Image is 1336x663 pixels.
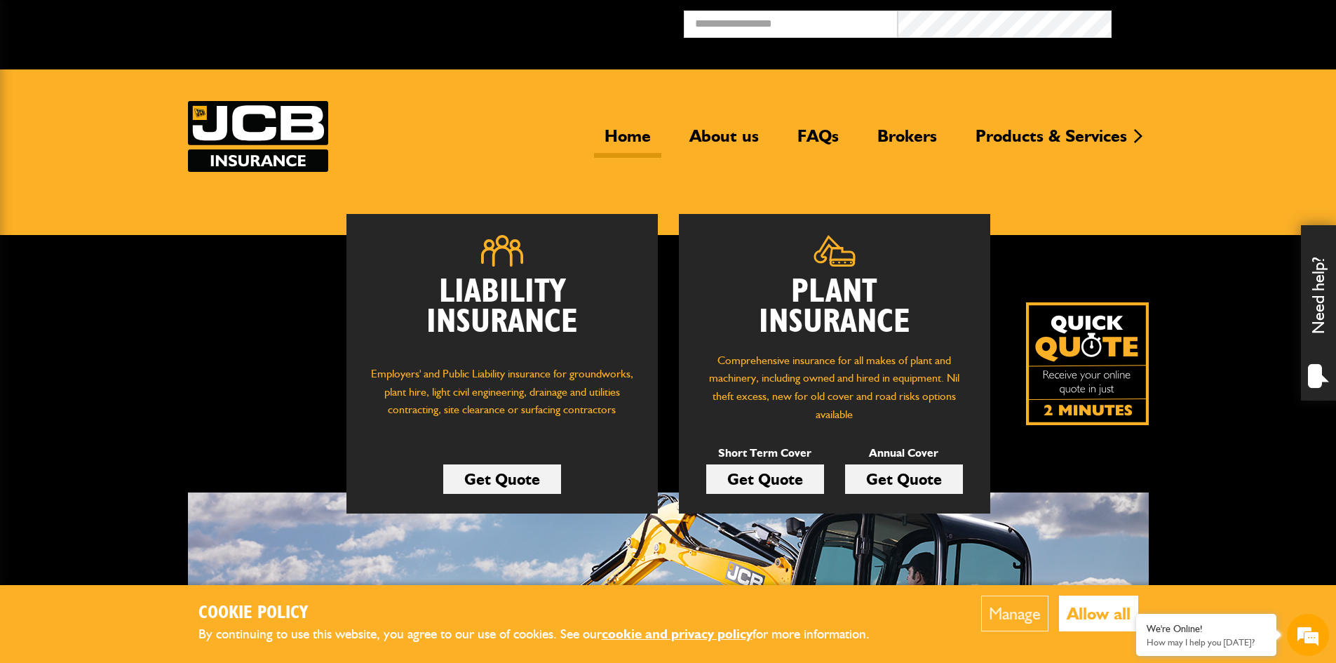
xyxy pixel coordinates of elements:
a: Home [594,126,661,158]
a: cookie and privacy policy [602,626,753,642]
p: By continuing to use this website, you agree to our use of cookies. See our for more information. [198,624,893,645]
a: Products & Services [965,126,1138,158]
a: Get Quote [845,464,963,494]
a: About us [679,126,769,158]
a: Brokers [867,126,947,158]
p: Employers' and Public Liability insurance for groundworks, plant hire, light civil engineering, d... [367,365,637,432]
button: Broker Login [1112,11,1325,32]
p: Short Term Cover [706,444,824,462]
p: How may I help you today? [1147,637,1266,648]
div: Need help? [1301,225,1336,401]
a: JCB Insurance Services [188,101,328,172]
p: Annual Cover [845,444,963,462]
a: Get your insurance quote isn just 2-minutes [1026,302,1149,425]
div: We're Online! [1147,623,1266,635]
h2: Cookie Policy [198,603,893,624]
img: JCB Insurance Services logo [188,101,328,172]
p: Comprehensive insurance for all makes of plant and machinery, including owned and hired in equipm... [700,351,969,423]
button: Manage [981,596,1048,631]
a: Get Quote [443,464,561,494]
button: Allow all [1059,596,1138,631]
a: FAQs [787,126,849,158]
h2: Plant Insurance [700,277,969,337]
a: Get Quote [706,464,824,494]
img: Quick Quote [1026,302,1149,425]
h2: Liability Insurance [367,277,637,351]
